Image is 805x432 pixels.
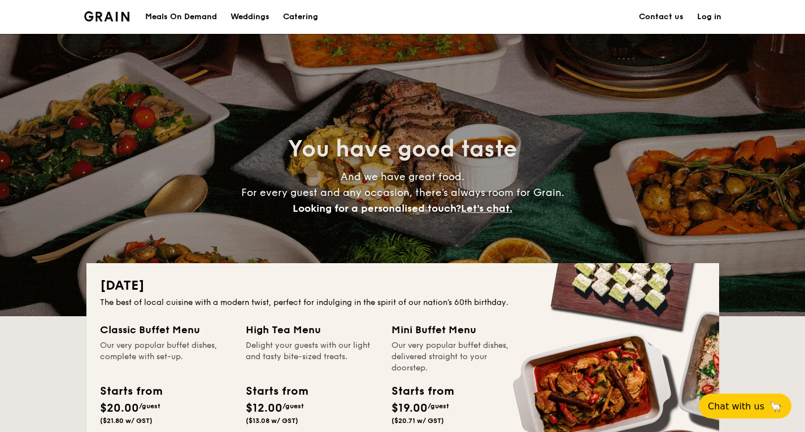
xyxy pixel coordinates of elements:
[246,402,282,415] span: $12.00
[391,402,428,415] span: $19.00
[288,136,517,163] span: You have good taste
[100,383,162,400] div: Starts from
[391,383,453,400] div: Starts from
[391,322,524,338] div: Mini Buffet Menu
[428,402,449,410] span: /guest
[100,297,706,308] div: The best of local cuisine with a modern twist, perfect for indulging in the spirit of our nation’...
[100,417,153,425] span: ($21.80 w/ GST)
[84,11,130,21] img: Grain
[139,402,160,410] span: /guest
[282,402,304,410] span: /guest
[100,277,706,295] h2: [DATE]
[246,322,378,338] div: High Tea Menu
[769,400,782,413] span: 🦙
[246,340,378,374] div: Delight your guests with our light and tasty bite-sized treats.
[246,383,307,400] div: Starts from
[461,202,512,215] span: Let's chat.
[391,417,444,425] span: ($20.71 w/ GST)
[391,340,524,374] div: Our very popular buffet dishes, delivered straight to your doorstep.
[699,394,791,418] button: Chat with us🦙
[84,11,130,21] a: Logotype
[100,340,232,374] div: Our very popular buffet dishes, complete with set-up.
[100,402,139,415] span: $20.00
[293,202,461,215] span: Looking for a personalised touch?
[708,401,764,412] span: Chat with us
[241,171,564,215] span: And we have great food. For every guest and any occasion, there’s always room for Grain.
[100,322,232,338] div: Classic Buffet Menu
[246,417,298,425] span: ($13.08 w/ GST)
